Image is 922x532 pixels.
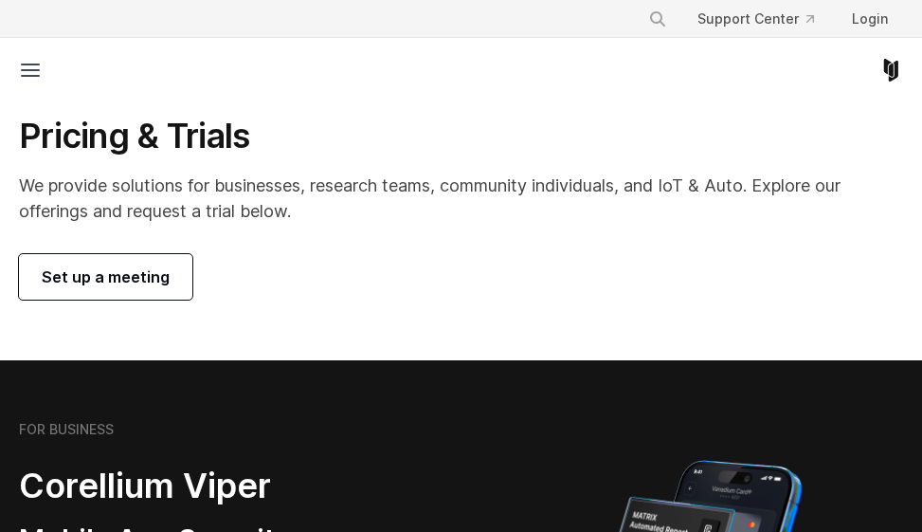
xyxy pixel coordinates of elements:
a: Support Center [682,2,829,36]
a: Set up a meeting [19,254,192,300]
button: Search [641,2,675,36]
div: Navigation Menu [633,2,903,36]
h6: FOR BUSINESS [19,421,114,438]
span: Set up a meeting [42,266,170,288]
p: We provide solutions for businesses, research teams, community individuals, and IoT & Auto. Explo... [19,173,903,224]
a: Corellium Home [879,59,903,82]
h1: Pricing & Trials [19,115,903,157]
a: Login [837,2,903,36]
h2: Corellium Viper [19,465,371,507]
